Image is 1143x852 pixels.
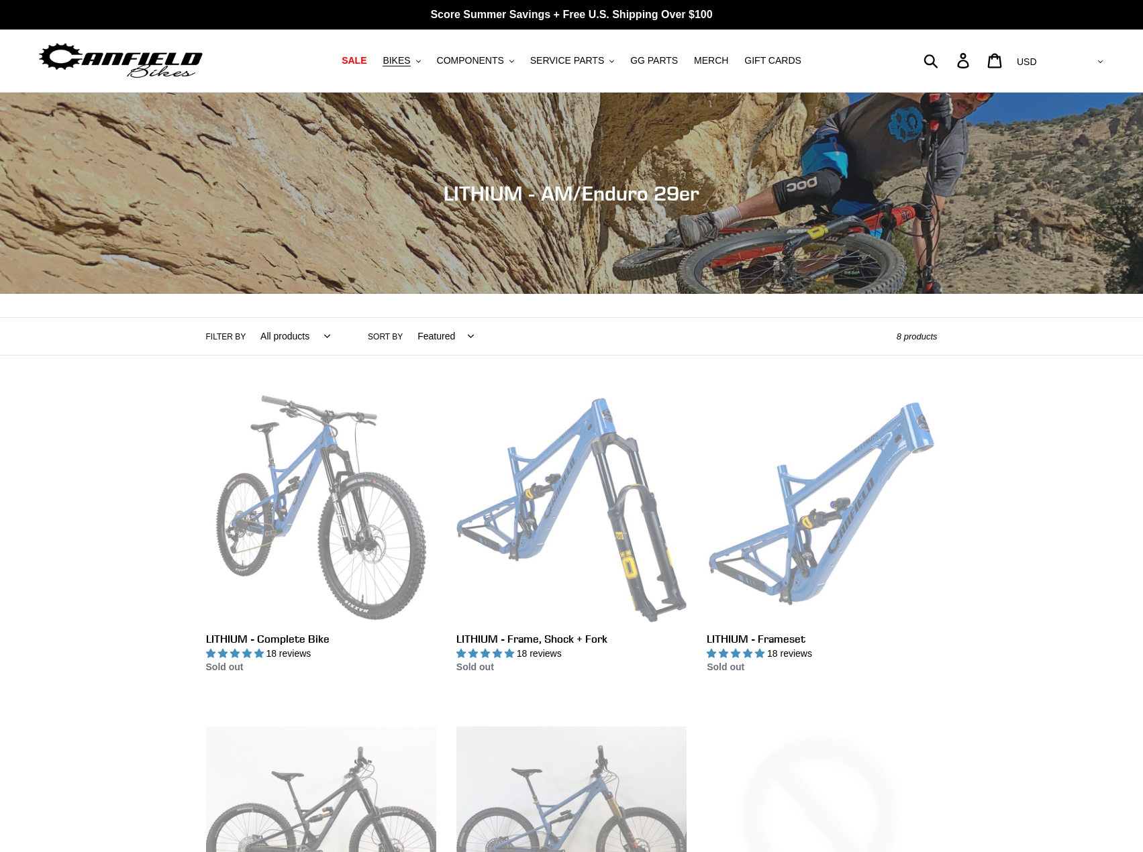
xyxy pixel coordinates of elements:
[444,181,699,205] span: LITHIUM - AM/Enduro 29er
[897,331,938,341] span: 8 products
[430,52,521,70] button: COMPONENTS
[744,55,801,66] span: GIFT CARDS
[437,55,504,66] span: COMPONENTS
[694,55,728,66] span: MERCH
[342,55,366,66] span: SALE
[738,52,808,70] a: GIFT CARDS
[931,46,965,75] input: Search
[37,40,205,82] img: Canfield Bikes
[630,55,678,66] span: GG PARTS
[624,52,685,70] a: GG PARTS
[335,52,373,70] a: SALE
[524,52,621,70] button: SERVICE PARTS
[376,52,427,70] button: BIKES
[530,55,604,66] span: SERVICE PARTS
[368,331,403,343] label: Sort by
[687,52,735,70] a: MERCH
[383,55,410,66] span: BIKES
[206,331,246,343] label: Filter by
